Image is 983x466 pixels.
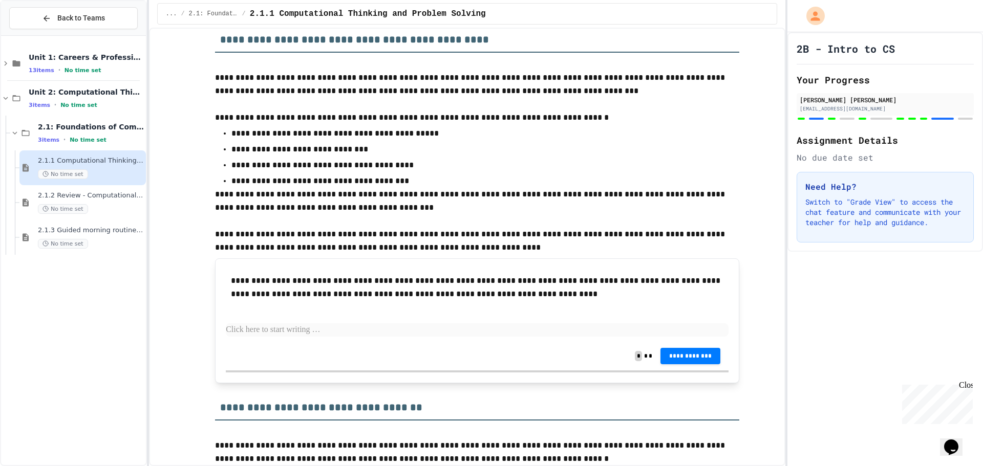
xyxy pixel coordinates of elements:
[4,4,71,65] div: Chat with us now!Close
[70,137,106,143] span: No time set
[38,204,88,214] span: No time set
[63,136,66,144] span: •
[38,226,144,235] span: 2.1.3 Guided morning routine flowchart
[181,10,184,18] span: /
[805,197,965,228] p: Switch to "Grade View" to access the chat feature and communicate with your teacher for help and ...
[250,8,486,20] span: 2.1.1 Computational Thinking and Problem Solving
[898,381,973,424] iframe: chat widget
[189,10,238,18] span: 2.1: Foundations of Computational Thinking
[29,67,54,74] span: 13 items
[38,122,144,131] span: 2.1: Foundations of Computational Thinking
[9,7,138,29] button: Back to Teams
[29,53,144,62] span: Unit 1: Careers & Professionalism
[38,137,59,143] span: 3 items
[940,425,973,456] iframe: chat widget
[38,191,144,200] span: 2.1.2 Review - Computational Thinking and Problem Solving
[797,151,974,164] div: No due date set
[38,157,144,165] span: 2.1.1 Computational Thinking and Problem Solving
[796,4,827,28] div: My Account
[797,73,974,87] h2: Your Progress
[797,133,974,147] h2: Assignment Details
[65,67,101,74] span: No time set
[57,13,105,24] span: Back to Teams
[58,66,60,74] span: •
[54,101,56,109] span: •
[800,95,971,104] div: [PERSON_NAME] [PERSON_NAME]
[797,41,895,56] h1: 2B - Intro to CS
[29,87,144,97] span: Unit 2: Computational Thinking & Problem-Solving
[242,10,246,18] span: /
[166,10,177,18] span: ...
[800,105,971,113] div: [EMAIL_ADDRESS][DOMAIN_NAME]
[60,102,97,108] span: No time set
[38,239,88,249] span: No time set
[38,169,88,179] span: No time set
[805,181,965,193] h3: Need Help?
[29,102,50,108] span: 3 items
